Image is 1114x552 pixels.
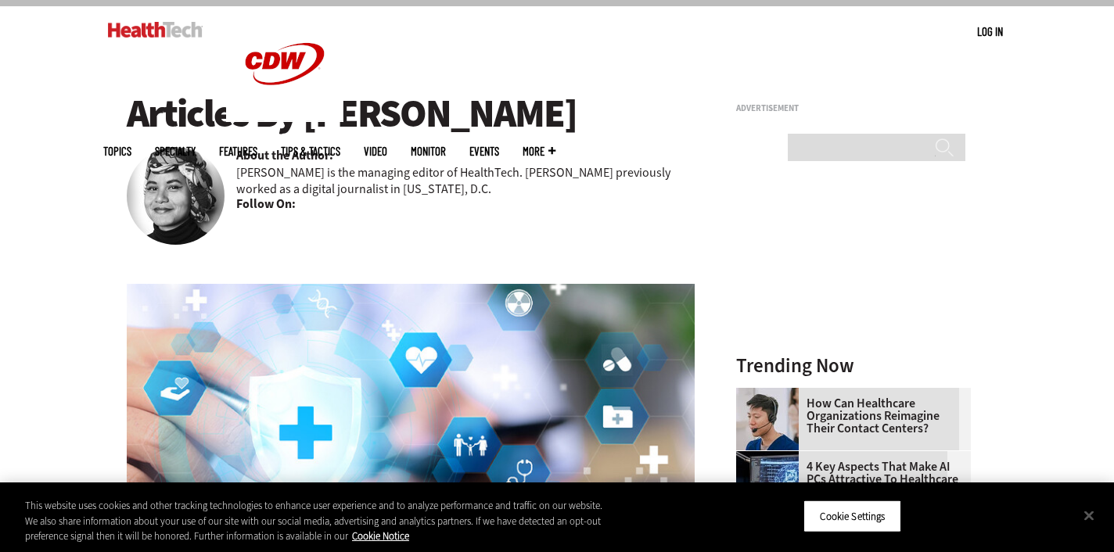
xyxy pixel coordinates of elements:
[236,195,296,213] b: Follow On:
[226,109,343,126] a: CDW
[236,164,695,197] p: [PERSON_NAME] is the managing editor of HealthTech. [PERSON_NAME] previously worked as a digital ...
[352,529,409,543] a: More information about your privacy
[736,451,799,514] img: Desktop monitor with brain AI concept
[736,356,971,375] h3: Trending Now
[803,500,901,532] button: Cookie Settings
[281,145,340,157] a: Tips & Tactics
[977,24,1003,38] a: Log in
[364,145,387,157] a: Video
[103,145,131,157] span: Topics
[411,145,446,157] a: MonITor
[1072,498,1106,532] button: Close
[219,145,257,157] a: Features
[736,388,807,400] a: Healthcare contact center
[108,22,203,38] img: Home
[25,498,613,544] div: This website uses cookies and other tracking technologies to enhance user experience and to analy...
[127,147,225,245] img: Teta-Alim
[736,119,971,314] iframe: advertisement
[469,145,499,157] a: Events
[523,145,555,157] span: More
[736,397,961,435] a: How Can Healthcare Organizations Reimagine Their Contact Centers?
[736,461,961,498] a: 4 Key Aspects That Make AI PCs Attractive to Healthcare Workers
[736,451,807,464] a: Desktop monitor with brain AI concept
[977,23,1003,40] div: User menu
[226,6,343,122] img: Home
[736,388,799,450] img: Healthcare contact center
[155,145,196,157] span: Specialty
